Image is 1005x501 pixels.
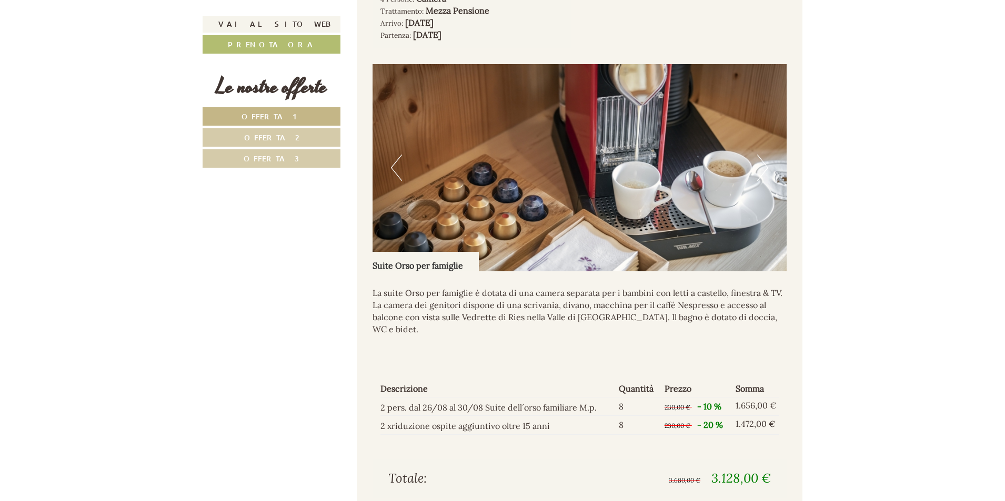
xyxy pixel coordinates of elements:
[373,64,787,271] img: image
[244,132,299,142] span: Offerta 2
[731,397,779,416] td: 1.656,00 €
[380,416,615,435] td: 2 xriduzione ospite aggiuntivo oltre 15 anni
[380,381,615,397] th: Descrizione
[660,381,731,397] th: Prezzo
[413,29,441,40] b: [DATE]
[697,401,721,412] span: - 10 %
[697,420,723,430] span: - 20 %
[615,397,660,416] td: 8
[615,416,660,435] td: 8
[669,476,700,484] span: 3.680,00 €
[203,72,340,102] div: Le nostre offerte
[242,111,302,121] span: Offerta 1
[380,18,403,28] small: Arrivo:
[665,422,690,430] span: 230,00 €
[380,6,424,16] small: Trattamento:
[373,252,479,272] div: Suite Orso per famiglie
[244,154,299,163] span: Offerta 3
[711,470,771,486] span: 3.128,00 €
[391,155,402,181] button: Previous
[380,469,580,487] div: Totale:
[203,16,340,33] a: Vai al sito web
[405,17,434,28] b: [DATE]
[731,416,779,435] td: 1.472,00 €
[203,35,340,54] a: Prenota ora
[380,30,411,40] small: Partenza:
[426,5,489,16] b: Mezza Pensione
[373,287,787,335] p: La suite Orso per famiglie è dotata di una camera separata per i bambini con letti a castello, fi...
[731,381,779,397] th: Somma
[665,403,690,411] span: 230,00 €
[757,155,768,181] button: Next
[615,381,660,397] th: Quantità
[380,397,615,416] td: 2 pers. dal 26/08 al 30/08 Suite dell´orso familiare M.p.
